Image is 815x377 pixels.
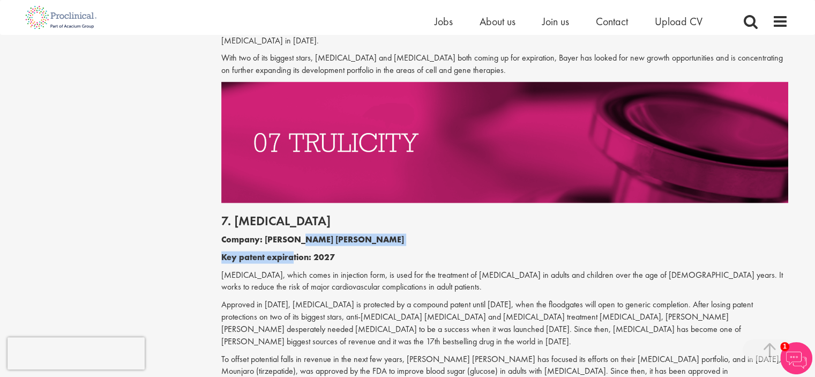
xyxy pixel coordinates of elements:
img: Drugs with patents due to expire Trulicity [221,82,788,203]
p: Approved in [DATE], [MEDICAL_DATA] is protected by a compound patent until [DATE], when the flood... [221,299,788,348]
a: Upload CV [655,14,702,28]
a: Contact [596,14,628,28]
h2: 7. [MEDICAL_DATA] [221,214,788,228]
p: With two of its biggest stars, [MEDICAL_DATA] and [MEDICAL_DATA] both coming up for expiration, B... [221,52,788,77]
iframe: reCAPTCHA [8,337,145,369]
p: [MEDICAL_DATA], which comes in injection form, is used for the treatment of [MEDICAL_DATA] in adu... [221,269,788,294]
b: Key patent expiration: 2027 [221,252,335,263]
span: 1 [780,342,789,351]
a: Join us [542,14,569,28]
img: Chatbot [780,342,812,374]
a: Jobs [435,14,453,28]
a: About us [480,14,515,28]
b: Company: [PERSON_NAME] [PERSON_NAME] [221,234,404,245]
